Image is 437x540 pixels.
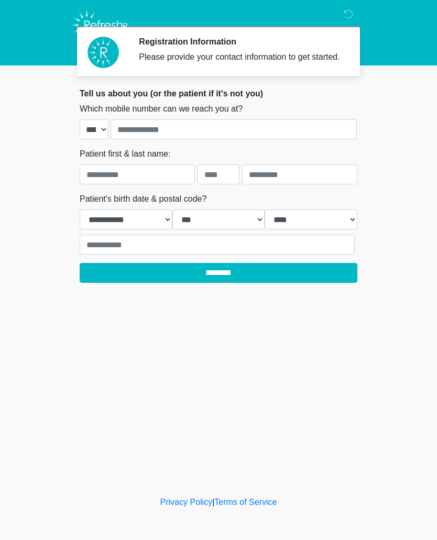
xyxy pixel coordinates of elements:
[80,103,243,115] label: Which mobile number can we reach you at?
[139,51,342,63] div: Please provide your contact information to get started.
[69,8,133,42] img: Refresh RX Logo
[88,37,119,68] img: Agent Avatar
[214,498,277,506] a: Terms of Service
[212,498,214,506] a: |
[80,148,170,160] label: Patient first & last name:
[160,498,213,506] a: Privacy Policy
[80,193,206,205] label: Patient's birth date & postal code?
[80,89,357,98] h2: Tell us about you (or the patient if it's not you)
